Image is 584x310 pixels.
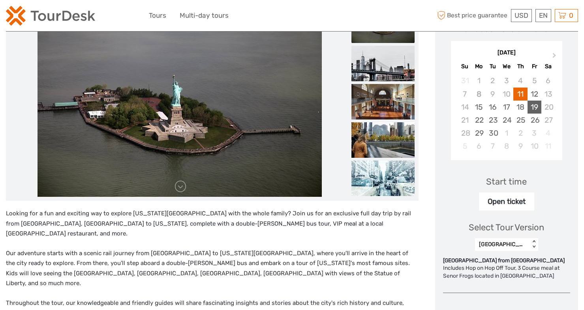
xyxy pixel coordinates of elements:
p: Looking for a fun and exciting way to explore [US_STATE][GEOGRAPHIC_DATA] with the whole family? ... [6,209,419,239]
div: Choose Thursday, October 2nd, 2025 [513,127,527,140]
div: Choose Friday, October 3rd, 2025 [528,127,541,140]
div: Not available Sunday, September 14th, 2025 [458,101,472,114]
div: Not available Saturday, October 4th, 2025 [541,127,555,140]
div: Not available Sunday, September 28th, 2025 [458,127,472,140]
div: Choose Thursday, September 11th, 2025 [513,88,527,101]
div: [GEOGRAPHIC_DATA] from [GEOGRAPHIC_DATA] [443,257,570,265]
div: Mo [472,61,486,72]
div: Choose Wednesday, September 24th, 2025 [499,114,513,127]
div: Choose Tuesday, September 30th, 2025 [486,127,499,140]
div: Choose Thursday, September 18th, 2025 [513,101,527,114]
img: 2254-3441b4b5-4e5f-4d00-b396-31f1d84a6ebf_logo_small.png [6,6,95,26]
div: EN [535,9,551,22]
img: 805d207512d842918d47075e03c1c6c8_slider_thumbnail.jpg [351,84,415,120]
img: e76f2ca46b2847caae77eb93f4c6e31d_slider_thumbnail.jpg [351,122,415,158]
div: Select Tour Version [469,221,544,233]
img: 4168f3db451c42e0b68ffdd28e4f6524_slider_thumbnail.jpg [351,161,415,196]
div: Choose Tuesday, September 23rd, 2025 [486,114,499,127]
div: Not available Sunday, September 7th, 2025 [458,88,472,101]
div: Fr [528,61,541,72]
div: Not available Friday, September 5th, 2025 [528,74,541,87]
div: Not available Saturday, September 6th, 2025 [541,74,555,87]
div: Not available Wednesday, September 3rd, 2025 [499,74,513,87]
div: Includes Hop on Hop Off Tour, 3 Course meal at Senor Frogs located in [GEOGRAPHIC_DATA] [443,264,570,280]
div: Th [513,61,527,72]
div: Choose Friday, September 12th, 2025 [528,88,541,101]
div: Choose Wednesday, October 1st, 2025 [499,127,513,140]
span: USD [515,11,528,19]
div: Not available Saturday, September 27th, 2025 [541,114,555,127]
div: Not available Tuesday, September 2nd, 2025 [486,74,499,87]
div: month 2025-09 [453,74,560,153]
span: Best price guarantee [435,9,509,22]
button: Next Month [549,51,561,63]
div: Choose Friday, September 19th, 2025 [528,101,541,114]
div: Tu [486,61,499,72]
div: We [499,61,513,72]
div: Choose Wednesday, September 17th, 2025 [499,101,513,114]
div: Start time [486,176,527,188]
div: [DATE] [451,49,562,57]
p: Our adventure starts with a scenic rail journey from [GEOGRAPHIC_DATA] to [US_STATE][GEOGRAPHIC_D... [6,248,419,289]
a: Multi-day tours [180,10,229,21]
div: Choose Monday, September 29th, 2025 [472,127,486,140]
div: Not available Sunday, September 21st, 2025 [458,114,472,127]
div: Sa [541,61,555,72]
div: Choose Monday, September 15th, 2025 [472,101,486,114]
div: < > [531,240,537,248]
div: Choose Monday, October 6th, 2025 [472,140,486,153]
div: Choose Friday, October 10th, 2025 [528,140,541,153]
img: 5818861cb8234f609dbdface6797fe16_slider_thumbnail.jpg [351,46,415,81]
div: Choose Monday, September 22nd, 2025 [472,114,486,127]
div: Choose Tuesday, October 7th, 2025 [486,140,499,153]
div: Not available Sunday, October 5th, 2025 [458,140,472,153]
div: Not available Monday, September 8th, 2025 [472,88,486,101]
div: Not available Saturday, October 11th, 2025 [541,140,555,153]
div: Not available Tuesday, September 9th, 2025 [486,88,499,101]
div: Choose Wednesday, October 8th, 2025 [499,140,513,153]
span: 0 [568,11,575,19]
img: 2de0a151ea5942df8f3cd549233d2c43_main_slider.jpg [38,7,322,197]
button: Open LiveChat chat widget [91,12,100,22]
div: Su [458,61,472,72]
p: We're away right now. Please check back later! [11,14,89,20]
div: Open ticket [479,192,534,211]
div: Choose Friday, September 26th, 2025 [528,114,541,127]
div: Not available Saturday, September 13th, 2025 [541,88,555,101]
div: Not available Wednesday, September 10th, 2025 [499,88,513,101]
div: Choose Tuesday, September 16th, 2025 [486,101,499,114]
div: Not available Sunday, August 31st, 2025 [458,74,472,87]
div: Choose Thursday, September 25th, 2025 [513,114,527,127]
div: Not available Monday, September 1st, 2025 [472,74,486,87]
div: [GEOGRAPHIC_DATA] from [GEOGRAPHIC_DATA] [479,241,526,248]
a: Tours [149,10,166,21]
div: Not available Thursday, September 4th, 2025 [513,74,527,87]
div: Choose Thursday, October 9th, 2025 [513,140,527,153]
div: Not available Saturday, September 20th, 2025 [541,101,555,114]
